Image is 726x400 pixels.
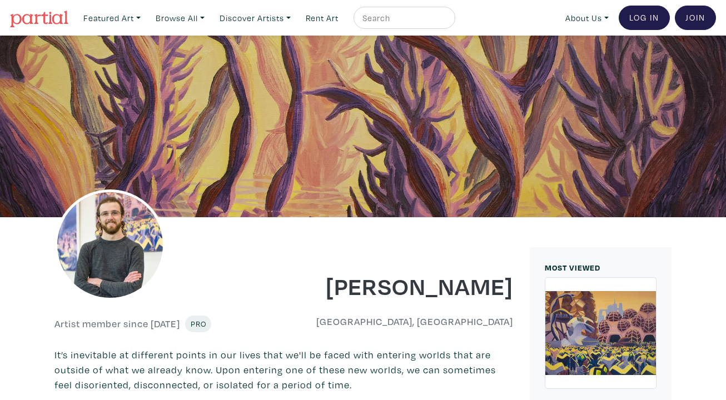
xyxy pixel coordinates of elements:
[361,11,445,25] input: Search
[560,7,614,29] a: About Us
[54,189,166,301] img: phpThumb.php
[190,318,206,329] span: Pro
[545,262,600,273] small: MOST VIEWED
[215,7,296,29] a: Discover Artists
[78,7,146,29] a: Featured Art
[151,7,210,29] a: Browse All
[301,7,344,29] a: Rent Art
[54,347,513,392] p: It’s inevitable at different points in our lives that we'll be faced with entering worlds that ar...
[675,6,716,30] a: Join
[292,271,514,301] h1: [PERSON_NAME]
[292,316,514,328] h6: [GEOGRAPHIC_DATA], [GEOGRAPHIC_DATA]
[54,318,180,330] h6: Artist member since [DATE]
[619,6,670,30] a: Log In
